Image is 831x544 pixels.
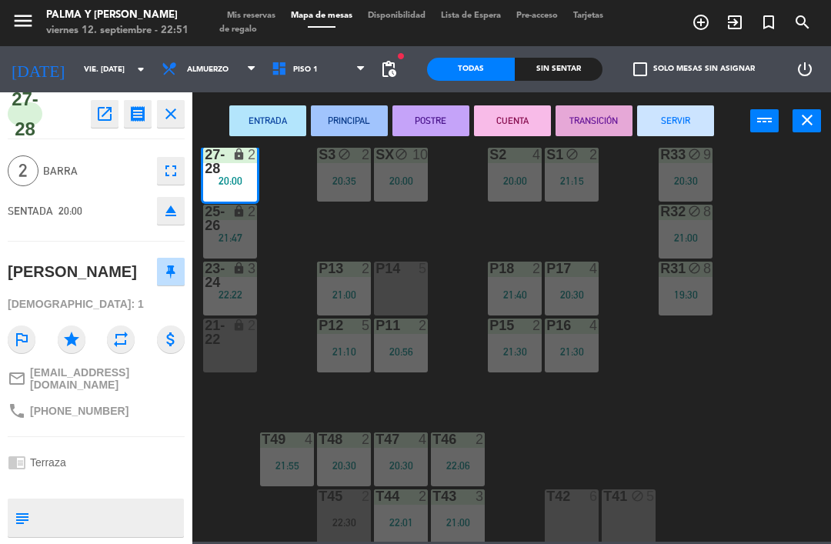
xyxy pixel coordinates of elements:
[684,9,718,35] span: RESERVAR MESA
[317,460,371,471] div: 20:30
[476,489,485,503] div: 3
[660,205,661,219] div: R32
[392,105,469,136] button: POSTRE
[232,148,245,161] i: lock
[659,289,713,300] div: 19:30
[375,489,376,503] div: T44
[58,325,85,353] i: star
[375,432,376,446] div: T47
[660,262,661,275] div: R31
[12,9,35,32] i: menu
[703,205,713,219] div: 8
[688,148,701,161] i: block
[659,175,713,186] div: 20:30
[311,105,388,136] button: PRINCIPAL
[375,148,376,162] div: SX
[545,289,599,300] div: 20:30
[262,432,262,446] div: T49
[532,148,542,162] div: 4
[726,13,744,32] i: exit_to_app
[603,489,604,503] div: T41
[58,205,82,217] span: 20:00
[659,232,713,243] div: 21:00
[319,489,319,503] div: T45
[317,517,371,528] div: 22:30
[379,60,398,78] span: pending_actions
[532,319,542,332] div: 2
[203,175,257,186] div: 20:00
[556,105,632,136] button: TRANSICIÓN
[30,366,185,391] span: [EMAIL_ADDRESS][DOMAIN_NAME]
[488,175,542,186] div: 20:00
[232,319,245,332] i: lock
[219,12,283,20] span: Mis reservas
[374,460,428,471] div: 20:30
[30,405,128,417] span: [PHONE_NUMBER]
[124,100,152,128] button: receipt
[248,262,257,275] div: 3
[546,148,547,162] div: S1
[338,148,351,161] i: block
[633,62,755,76] label: Solo mesas sin asignar
[752,9,786,35] span: Reserva especial
[476,432,485,446] div: 2
[488,346,542,357] div: 21:30
[589,262,599,275] div: 4
[633,62,647,76] span: check_box_outline_blank
[8,259,137,285] div: [PERSON_NAME]
[688,205,701,218] i: block
[362,262,371,275] div: 2
[703,262,713,275] div: 8
[187,65,229,74] span: Almuerzo
[488,289,542,300] div: 21:40
[95,105,114,123] i: open_in_new
[545,346,599,357] div: 21:30
[796,60,814,78] i: power_settings_new
[703,148,713,162] div: 9
[232,205,245,218] i: lock
[157,325,185,353] i: attach_money
[248,319,257,332] div: 2
[419,489,428,503] div: 2
[317,289,371,300] div: 21:00
[8,102,42,125] span: 27-28
[12,9,35,38] button: menu
[317,346,371,357] div: 21:10
[637,105,714,136] button: SERVIR
[419,262,428,275] div: 5
[317,175,371,186] div: 20:35
[46,8,189,23] div: Palma y [PERSON_NAME]
[319,432,319,446] div: T48
[305,432,314,446] div: 4
[589,489,599,503] div: 6
[43,162,149,180] span: Barra
[229,105,306,136] button: ENTRADA
[162,202,180,220] i: eject
[374,517,428,528] div: 22:01
[232,262,245,275] i: lock
[750,109,779,132] button: power_input
[660,148,661,162] div: R33
[546,262,547,275] div: P17
[293,65,318,74] span: Piso 1
[8,205,53,217] span: SENTADA
[162,105,180,123] i: close
[489,319,490,332] div: P15
[756,111,774,129] i: power_input
[107,325,135,353] i: repeat
[509,12,566,20] span: Pre-acceso
[319,148,319,162] div: S3
[362,148,371,162] div: 2
[248,205,257,219] div: 2
[203,232,257,243] div: 21:47
[319,262,319,275] div: P13
[786,9,819,35] span: BUSCAR
[8,402,26,420] i: phone
[157,100,185,128] button: close
[8,325,35,353] i: outlined_flag
[419,319,428,332] div: 2
[374,346,428,357] div: 20:56
[396,52,405,61] span: fiber_manual_record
